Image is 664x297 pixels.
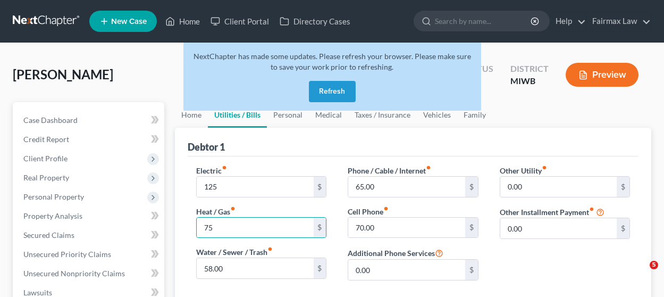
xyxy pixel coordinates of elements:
[314,258,326,278] div: $
[23,135,69,144] span: Credit Report
[426,165,431,170] i: fiber_manual_record
[15,111,164,130] a: Case Dashboard
[435,11,532,31] input: Search by name...
[196,206,236,217] label: Heat / Gas
[465,218,478,238] div: $
[510,75,549,87] div: MIWB
[348,246,443,259] label: Additional Phone Services
[205,12,274,31] a: Client Portal
[465,177,478,197] div: $
[197,218,313,238] input: --
[175,102,208,128] a: Home
[15,264,164,283] a: Unsecured Nonpriority Claims
[348,177,465,197] input: --
[23,269,125,278] span: Unsecured Nonpriority Claims
[500,177,617,197] input: --
[15,207,164,226] a: Property Analysis
[383,206,389,211] i: fiber_manual_record
[587,12,651,31] a: Fairmax Law
[194,52,471,71] span: NextChapter has made some updates. Please refresh your browser. Please make sure to save your wor...
[550,12,586,31] a: Help
[23,230,74,240] span: Secured Claims
[23,288,52,297] span: Lawsuits
[589,207,594,212] i: fiber_manual_record
[188,141,225,153] div: Debtor 1
[314,177,326,197] div: $
[160,12,205,31] a: Home
[13,67,113,82] span: [PERSON_NAME]
[274,12,356,31] a: Directory Cases
[465,260,478,280] div: $
[230,206,236,211] i: fiber_manual_record
[566,63,638,87] button: Preview
[15,226,164,245] a: Secured Claims
[197,177,313,197] input: --
[23,154,68,163] span: Client Profile
[542,165,547,170] i: fiber_manual_record
[111,18,147,26] span: New Case
[222,165,227,170] i: fiber_manual_record
[23,115,78,125] span: Case Dashboard
[650,261,658,269] span: 5
[628,261,653,286] iframe: Intercom live chat
[196,246,273,258] label: Water / Sewer / Trash
[197,258,313,278] input: --
[15,130,164,149] a: Credit Report
[617,177,629,197] div: $
[196,165,227,176] label: Electric
[348,218,465,238] input: --
[23,250,111,259] span: Unsecured Priority Claims
[309,81,356,102] button: Refresh
[314,218,326,238] div: $
[23,192,84,201] span: Personal Property
[348,165,431,176] label: Phone / Cable / Internet
[23,211,82,220] span: Property Analysis
[617,218,629,238] div: $
[500,165,547,176] label: Other Utility
[267,246,273,252] i: fiber_manual_record
[23,173,69,182] span: Real Property
[348,260,465,280] input: --
[15,245,164,264] a: Unsecured Priority Claims
[500,218,617,238] input: --
[500,207,594,218] label: Other Installment Payment
[348,206,389,217] label: Cell Phone
[510,63,549,75] div: District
